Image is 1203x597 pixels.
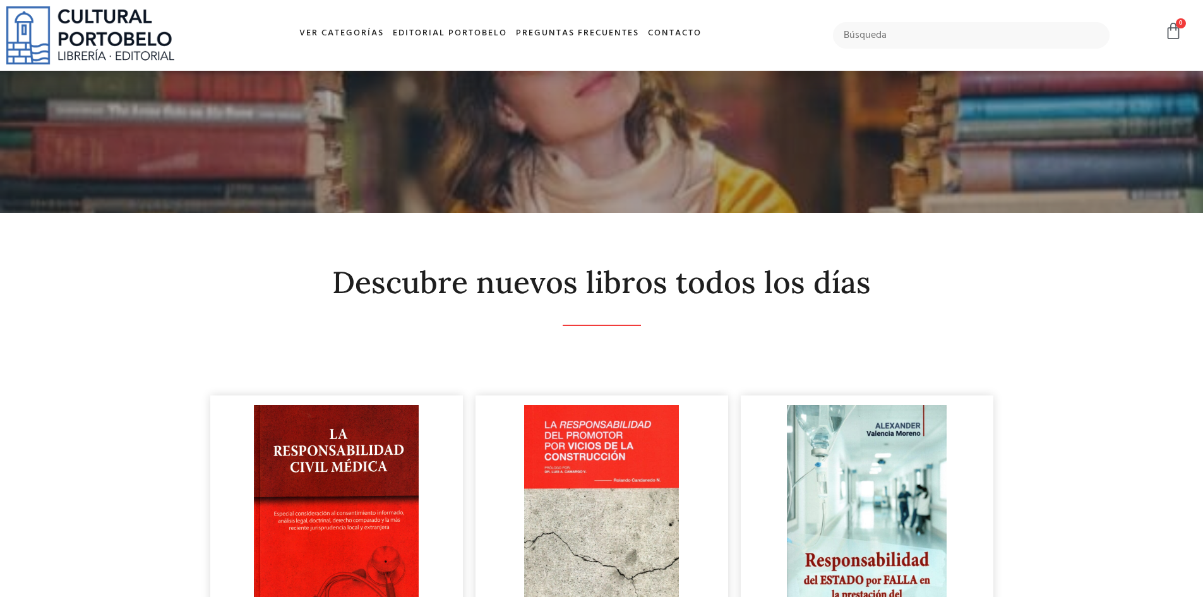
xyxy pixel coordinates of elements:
a: Editorial Portobelo [388,20,512,47]
a: Ver Categorías [295,20,388,47]
input: Búsqueda [833,22,1110,49]
h2: Descubre nuevos libros todos los días [210,266,993,299]
a: 0 [1164,22,1182,40]
a: Preguntas frecuentes [512,20,643,47]
span: 0 [1176,18,1186,28]
a: Contacto [643,20,706,47]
